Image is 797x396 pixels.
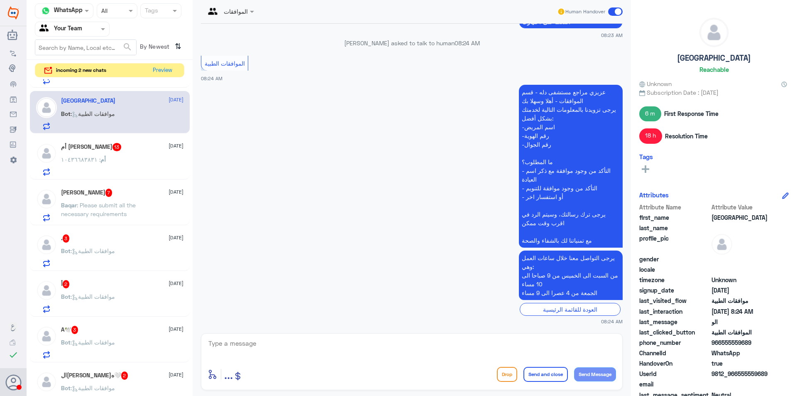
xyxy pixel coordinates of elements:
span: signup_date [639,286,710,295]
span: ... [224,366,233,381]
img: defaultAdmin.png [36,371,57,392]
img: defaultAdmin.png [36,280,57,301]
span: gender [639,255,710,263]
span: [DATE] [169,371,183,379]
span: Attribute Value [711,203,772,212]
span: : موافقات الطبية [71,339,115,346]
h5: A🕊️ [61,326,78,334]
span: By Newest [137,39,171,56]
span: موافقات الطبية [711,296,772,305]
span: 18 h [639,128,662,143]
h5: Baqar Ali Khan [61,189,112,197]
span: : موافقات الطبية [71,293,115,300]
span: 2 [121,371,128,380]
span: 08:24 AM [455,39,480,47]
button: Send and close [523,367,568,382]
i: ⇅ [175,39,181,53]
span: 13 [112,143,122,151]
span: Attribute Name [639,203,710,212]
button: Send Message [574,367,616,381]
img: yourTeam.svg [39,23,52,35]
span: 7 [105,189,112,197]
span: Resolution Time [665,132,708,140]
span: : ١٠٤٣٦٦٨٣٨٣١ [61,156,100,163]
span: 2 [711,349,772,357]
span: Bot [61,110,71,117]
span: ChannelId [639,349,710,357]
span: 6 m [639,106,661,121]
span: Bot [61,247,71,254]
span: [DATE] [169,325,183,333]
span: 2 [63,280,70,288]
span: 9812_966555559689 [711,369,772,378]
span: UserId [639,369,710,378]
span: phone_number [639,338,710,347]
h6: Attributes [639,191,669,199]
span: 08:23 AM [601,32,623,39]
button: search [122,40,132,54]
p: 13/10/2025, 8:24 AM [519,85,623,248]
img: defaultAdmin.png [36,234,57,255]
span: : موافقات الطبية [71,110,115,117]
p: 13/10/2025, 8:24 AM [519,251,623,300]
span: 08:24 AM [601,318,623,325]
img: Widebot Logo [8,6,19,20]
span: [DATE] [169,188,183,196]
span: اضغط على اختيارك [522,19,619,25]
img: defaultAdmin.png [36,326,57,347]
span: Bot [61,339,71,346]
span: First Response Time [664,109,719,118]
span: : موافقات الطبية [71,247,115,254]
h6: Tags [639,153,653,160]
span: profile_pic [639,234,710,253]
span: 3 [63,234,70,243]
div: العودة للقائمة الرئيسية [520,303,621,316]
div: Tags [144,6,158,17]
span: 966555559689 [711,338,772,347]
span: [DATE] [169,96,183,103]
img: defaultAdmin.png [36,143,57,164]
h6: Reachable [699,66,729,73]
span: 08:24 AM [201,76,222,81]
h5: Turki [61,97,115,104]
span: 2025-10-13T05:24:12.745Z [711,307,772,316]
span: last_name [639,224,710,232]
h5: [GEOGRAPHIC_DATA] [677,53,751,63]
span: [DATE] [169,234,183,241]
span: null [711,255,772,263]
h5: أ [61,280,70,288]
i: check [8,350,18,360]
span: [DATE] [169,142,183,150]
span: [DATE] [169,280,183,287]
h5: الحمدلله🤍 [61,371,128,380]
button: Preview [149,64,176,77]
span: Unknown [639,79,672,88]
span: Unknown [711,275,772,284]
span: 3 [71,326,78,334]
button: Drop [497,367,517,382]
span: Subscription Date : [DATE] [639,88,789,97]
span: الموافقات الطبية [205,60,245,67]
span: email [639,380,710,389]
span: أم [100,156,106,163]
span: الو [711,317,772,326]
p: [PERSON_NAME] asked to talk to human [201,39,623,47]
span: incoming 2 new chats [56,66,106,74]
span: null [711,380,772,389]
h5: . [61,234,70,243]
span: Human Handover [565,8,605,15]
span: Bot [61,384,71,391]
span: : Please submit all the necessary requirements [61,202,136,217]
span: true [711,359,772,368]
span: : موافقات الطبية [71,384,115,391]
span: Baqar [61,202,77,209]
span: HandoverOn [639,359,710,368]
span: last_interaction [639,307,710,316]
span: Bot [61,293,71,300]
h5: أم حمزة [61,143,122,151]
span: null [711,265,772,274]
span: last_clicked_button [639,328,710,337]
span: Turki [711,213,772,222]
input: Search by Name, Local etc… [35,40,136,55]
img: defaultAdmin.png [700,18,728,47]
